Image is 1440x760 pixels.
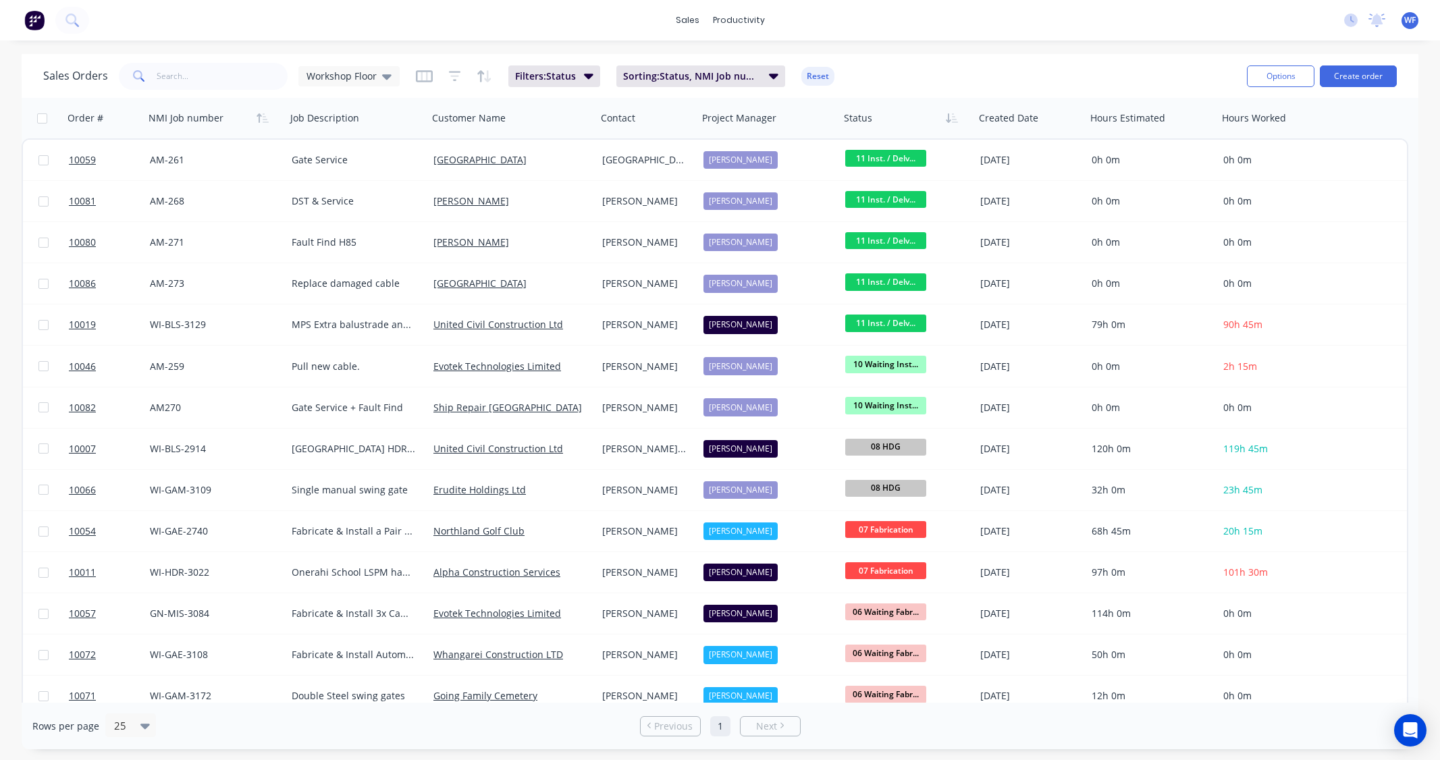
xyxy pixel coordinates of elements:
[69,194,96,208] span: 10081
[150,566,274,579] div: WI-HDR-3022
[433,194,509,207] a: [PERSON_NAME]
[980,689,1081,703] div: [DATE]
[292,318,416,331] div: MPS Extra balustrade and gates
[1247,65,1314,87] button: Options
[703,192,778,210] div: [PERSON_NAME]
[69,236,96,249] span: 10080
[1092,236,1206,249] div: 0h 0m
[801,67,834,86] button: Reset
[69,429,150,469] a: 10007
[703,151,778,169] div: [PERSON_NAME]
[1223,648,1252,661] span: 0h 0m
[1092,607,1206,620] div: 114h 0m
[1090,111,1165,125] div: Hours Estimated
[433,277,527,290] a: [GEOGRAPHIC_DATA]
[980,360,1081,373] div: [DATE]
[43,70,108,82] h1: Sales Orders
[150,648,274,661] div: WI-GAE-3108
[845,315,926,331] span: 11 Inst. / Delv...
[68,111,103,125] div: Order #
[69,442,96,456] span: 10007
[845,191,926,208] span: 11 Inst. / Delv...
[292,566,416,579] div: Onerahi School LSPM handrails
[845,480,926,497] span: 08 HDG
[845,232,926,249] span: 11 Inst. / Delv...
[1320,65,1397,87] button: Create order
[292,483,416,497] div: Single manual swing gate
[157,63,288,90] input: Search...
[602,318,688,331] div: [PERSON_NAME]
[69,483,96,497] span: 10066
[69,346,150,387] a: 10046
[69,222,150,263] a: 10080
[641,720,700,733] a: Previous page
[1223,277,1252,290] span: 0h 0m
[1092,689,1206,703] div: 12h 0m
[433,360,561,373] a: Evotek Technologies Limited
[290,111,359,125] div: Job Description
[433,236,509,248] a: [PERSON_NAME]
[1223,236,1252,248] span: 0h 0m
[703,687,778,705] div: [PERSON_NAME]
[292,401,416,414] div: Gate Service + Fault Find
[602,689,688,703] div: [PERSON_NAME]
[69,634,150,675] a: 10072
[980,648,1081,661] div: [DATE]
[845,273,926,290] span: 11 Inst. / Delv...
[703,564,778,581] div: [PERSON_NAME]
[292,360,416,373] div: Pull new cable.
[602,194,688,208] div: [PERSON_NAME]
[1092,277,1206,290] div: 0h 0m
[703,522,778,540] div: [PERSON_NAME]
[703,646,778,663] div: [PERSON_NAME]
[844,111,872,125] div: Status
[292,442,416,456] div: [GEOGRAPHIC_DATA] HDR and Supports
[433,401,582,414] a: Ship Repair [GEOGRAPHIC_DATA]
[150,360,274,373] div: AM-259
[1092,442,1206,456] div: 120h 0m
[601,111,635,125] div: Contact
[980,566,1081,579] div: [DATE]
[69,277,96,290] span: 10086
[616,65,785,87] button: Sorting:Status, NMI Job number
[150,689,274,703] div: WI-GAM-3172
[980,194,1081,208] div: [DATE]
[150,607,274,620] div: GN-MIS-3084
[1223,194,1252,207] span: 0h 0m
[703,605,778,622] div: [PERSON_NAME]
[433,566,560,578] a: Alpha Construction Services
[292,607,416,620] div: Fabricate & Install 3x Camera poles
[980,277,1081,290] div: [DATE]
[1092,360,1206,373] div: 0h 0m
[69,593,150,634] a: 10057
[1223,360,1257,373] span: 2h 15m
[845,150,926,167] span: 11 Inst. / Delv...
[292,277,416,290] div: Replace damaged cable
[24,10,45,30] img: Factory
[69,511,150,551] a: 10054
[602,566,688,579] div: [PERSON_NAME]
[980,153,1081,167] div: [DATE]
[433,153,527,166] a: [GEOGRAPHIC_DATA]
[69,552,150,593] a: 10011
[602,277,688,290] div: [PERSON_NAME]
[515,70,576,83] span: Filters: Status
[741,720,800,733] a: Next page
[69,140,150,180] a: 10059
[980,607,1081,620] div: [DATE]
[292,236,416,249] div: Fault Find H85
[69,181,150,221] a: 10081
[602,442,688,456] div: [PERSON_NAME] van der [PERSON_NAME]
[508,65,600,87] button: Filters:Status
[980,483,1081,497] div: [DATE]
[845,562,926,579] span: 07 Fabrication
[432,111,506,125] div: Customer Name
[845,397,926,414] span: 10 Waiting Inst...
[1092,524,1206,538] div: 68h 45m
[69,648,96,661] span: 10072
[756,720,777,733] span: Next
[292,524,416,538] div: Fabricate & Install a Pair of Automatic Solar Powered Swing Gates
[1223,318,1262,331] span: 90h 45m
[292,194,416,208] div: DST & Service
[980,442,1081,456] div: [DATE]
